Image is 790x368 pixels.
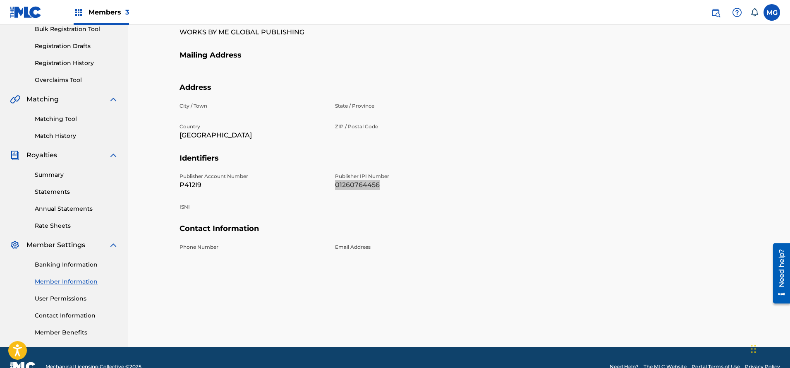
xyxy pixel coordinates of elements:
[89,7,129,17] span: Members
[180,130,325,140] p: [GEOGRAPHIC_DATA]
[26,150,57,160] span: Royalties
[35,59,118,67] a: Registration History
[750,8,759,17] div: Notifications
[125,8,129,16] span: 3
[35,204,118,213] a: Annual Statements
[35,311,118,320] a: Contact Information
[749,328,790,368] iframe: Chat Widget
[35,132,118,140] a: Match History
[26,94,59,104] span: Matching
[35,188,118,196] a: Statements
[764,4,780,21] div: User Menu
[35,294,118,303] a: User Permissions
[35,277,118,286] a: Member Information
[751,337,756,361] div: Drag
[732,7,742,17] img: help
[35,260,118,269] a: Banking Information
[335,180,481,190] p: 01260764456
[180,203,325,211] p: ISNI
[180,27,325,37] p: WORKS BY ME GLOBAL PUBLISHING
[180,224,739,243] h5: Contact Information
[180,83,739,102] h5: Address
[180,123,325,130] p: Country
[26,240,85,250] span: Member Settings
[10,94,20,104] img: Matching
[335,243,481,251] p: Email Address
[108,94,118,104] img: expand
[180,180,325,190] p: P412I9
[180,51,739,70] h5: Mailing Address
[74,7,84,17] img: Top Rightsholders
[335,102,481,110] p: State / Province
[180,102,325,110] p: City / Town
[10,6,42,18] img: MLC Logo
[35,115,118,123] a: Matching Tool
[180,173,325,180] p: Publisher Account Number
[35,171,118,179] a: Summary
[35,25,118,34] a: Bulk Registration Tool
[108,150,118,160] img: expand
[335,173,481,180] p: Publisher IPI Number
[180,154,739,173] h5: Identifiers
[335,123,481,130] p: ZIP / Postal Code
[35,76,118,84] a: Overclaims Tool
[35,42,118,51] a: Registration Drafts
[180,243,325,251] p: Phone Number
[767,239,790,308] iframe: Resource Center
[711,7,721,17] img: search
[108,240,118,250] img: expand
[729,4,745,21] div: Help
[10,150,20,160] img: Royalties
[35,221,118,230] a: Rate Sheets
[10,240,20,250] img: Member Settings
[707,4,724,21] a: Public Search
[35,328,118,337] a: Member Benefits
